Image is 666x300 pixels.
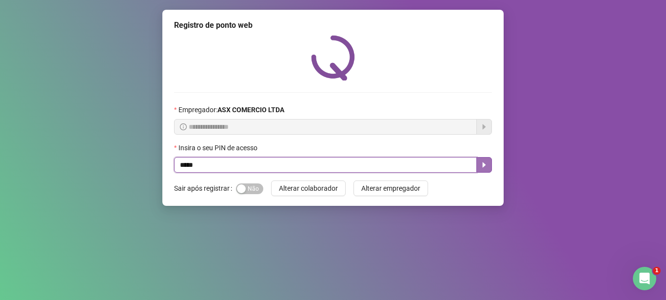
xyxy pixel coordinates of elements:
[178,104,284,115] span: Empregador :
[174,142,264,153] label: Insira o seu PIN de acesso
[174,20,492,31] div: Registro de ponto web
[271,180,346,196] button: Alterar colaborador
[353,180,428,196] button: Alterar empregador
[361,183,420,194] span: Alterar empregador
[480,161,488,169] span: caret-right
[633,267,656,290] iframe: Intercom live chat
[174,180,236,196] label: Sair após registrar
[311,35,355,80] img: QRPoint
[279,183,338,194] span: Alterar colaborador
[653,267,661,275] span: 1
[180,123,187,130] span: info-circle
[217,106,284,114] strong: ASX COMERCIO LTDA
